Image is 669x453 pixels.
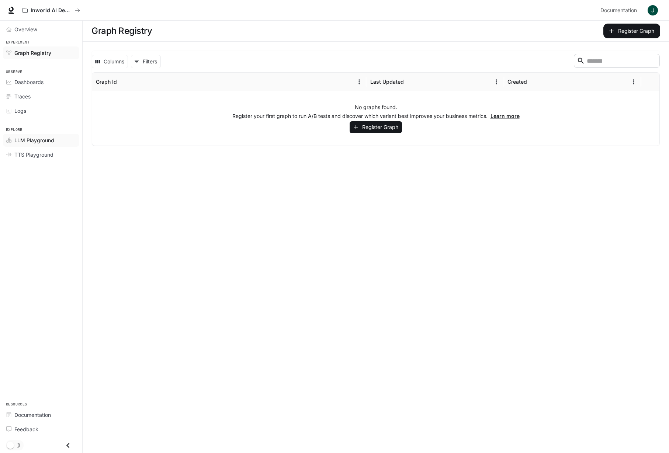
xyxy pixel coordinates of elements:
[354,76,365,87] button: Menu
[645,3,660,18] button: User avatar
[648,5,658,15] img: User avatar
[3,46,79,59] a: Graph Registry
[232,112,520,120] p: Register your first graph to run A/B tests and discover which variant best improves your business...
[491,76,502,87] button: Menu
[574,54,660,69] div: Search
[14,78,44,86] span: Dashboards
[60,438,76,453] button: Close drawer
[370,79,404,85] div: Last Updated
[14,151,53,158] span: TTS Playground
[131,55,161,68] button: Show filters
[3,423,79,436] a: Feedback
[3,408,79,421] a: Documentation
[14,25,37,33] span: Overview
[14,411,51,419] span: Documentation
[92,55,128,68] button: Select columns
[96,79,117,85] div: Graph Id
[3,104,79,117] a: Logs
[14,425,38,433] span: Feedback
[31,7,72,14] p: Inworld AI Demos
[600,6,637,15] span: Documentation
[91,24,152,38] h1: Graph Registry
[628,76,639,87] button: Menu
[3,134,79,147] a: LLM Playground
[355,104,397,111] p: No graphs found.
[14,136,54,144] span: LLM Playground
[14,107,26,115] span: Logs
[491,113,520,119] a: Learn more
[507,79,527,85] div: Created
[597,3,642,18] a: Documentation
[3,76,79,88] a: Dashboards
[350,121,402,133] button: Register Graph
[14,49,51,57] span: Graph Registry
[14,93,31,100] span: Traces
[3,23,79,36] a: Overview
[3,148,79,161] a: TTS Playground
[118,76,129,87] button: Sort
[405,76,416,87] button: Sort
[7,441,14,449] span: Dark mode toggle
[3,90,79,103] a: Traces
[603,24,660,38] button: Register Graph
[528,76,539,87] button: Sort
[19,3,83,18] button: All workspaces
